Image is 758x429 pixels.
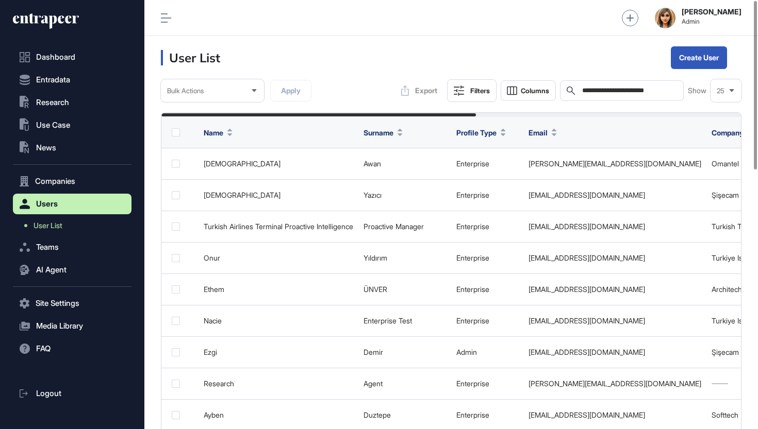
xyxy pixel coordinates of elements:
[36,266,67,274] span: AI Agent
[36,144,56,152] span: News
[364,160,446,168] div: Awan
[13,338,131,359] button: FAQ
[364,285,446,294] div: ÜNVER
[529,348,701,356] div: [EMAIL_ADDRESS][DOMAIN_NAME]
[13,316,131,336] button: Media Library
[529,160,701,168] div: [PERSON_NAME][EMAIL_ADDRESS][DOMAIN_NAME]
[456,348,518,356] div: admin
[682,18,741,25] span: Admin
[529,254,701,262] div: [EMAIL_ADDRESS][DOMAIN_NAME]
[688,87,706,95] span: Show
[204,411,353,419] div: Ayben
[447,79,497,102] button: Filters
[529,317,701,325] div: [EMAIL_ADDRESS][DOMAIN_NAME]
[364,222,446,231] div: Proactive Manager
[167,87,204,95] span: Bulk Actions
[456,127,506,138] button: Profile Type
[529,222,701,231] div: [EMAIL_ADDRESS][DOMAIN_NAME]
[36,121,70,129] span: Use Case
[364,317,446,325] div: Enterprise Test
[13,70,131,90] button: Entradata
[456,254,518,262] div: enterprise
[396,80,443,101] button: Export
[161,50,220,65] h3: User List
[13,171,131,192] button: Companies
[204,191,353,199] div: [DEMOGRAPHIC_DATA]
[13,293,131,314] button: Site Settings
[36,53,75,61] span: Dashboard
[13,115,131,135] button: Use Case
[712,348,739,356] a: Şişecam
[712,159,739,168] a: Omantel
[682,8,741,16] strong: [PERSON_NAME]
[36,98,69,107] span: Research
[204,222,353,231] div: Turkish Airlines Terminal Proactive Intelligence
[36,389,61,398] span: Logout
[364,191,446,199] div: Yazıcı
[36,200,58,208] span: Users
[204,160,353,168] div: [DEMOGRAPHIC_DATA]
[456,191,518,199] div: enterprise
[36,76,70,84] span: Entradata
[36,299,79,307] span: Site Settings
[501,80,556,101] button: Columns
[364,411,446,419] div: Duztepe
[456,285,518,294] div: enterprise
[712,191,739,199] a: Şişecam
[529,127,548,138] span: Email
[364,127,393,138] span: Surname
[529,285,701,294] div: [EMAIL_ADDRESS][DOMAIN_NAME]
[717,87,724,95] span: 25
[456,160,518,168] div: enterprise
[13,92,131,113] button: Research
[456,411,518,419] div: enterprise
[456,380,518,388] div: enterprise
[364,348,446,356] div: Demir
[204,380,353,388] div: Research
[204,348,353,356] div: Ezgi
[712,410,738,419] a: Softtech
[13,47,131,67] a: Dashboard
[204,127,233,138] button: Name
[36,322,83,330] span: Media Library
[204,127,223,138] span: Name
[36,243,59,251] span: Teams
[470,87,490,95] div: Filters
[521,87,549,95] span: Columns
[13,383,131,404] a: Logout
[35,177,75,185] span: Companies
[13,260,131,280] button: AI Agent
[671,46,727,69] button: Create User
[204,317,353,325] div: Nacie
[36,345,51,353] span: FAQ
[529,380,701,388] div: [PERSON_NAME][EMAIL_ADDRESS][DOMAIN_NAME]
[13,138,131,158] button: News
[13,237,131,258] button: Teams
[529,411,701,419] div: [EMAIL_ADDRESS][DOMAIN_NAME]
[364,127,403,138] button: Surname
[34,221,62,230] span: User List
[529,127,557,138] button: Email
[712,127,753,138] button: Company
[364,380,446,388] div: Agent
[456,317,518,325] div: enterprise
[13,194,131,214] button: Users
[18,216,131,235] a: User List
[655,8,675,28] img: admin-avatar
[204,254,353,262] div: Onur
[456,127,497,138] span: Profile Type
[204,285,353,294] div: Ethem
[712,285,744,294] a: Architecht
[364,254,446,262] div: Yıldırım
[529,191,701,199] div: [EMAIL_ADDRESS][DOMAIN_NAME]
[712,127,744,138] span: Company
[456,222,518,231] div: enterprise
